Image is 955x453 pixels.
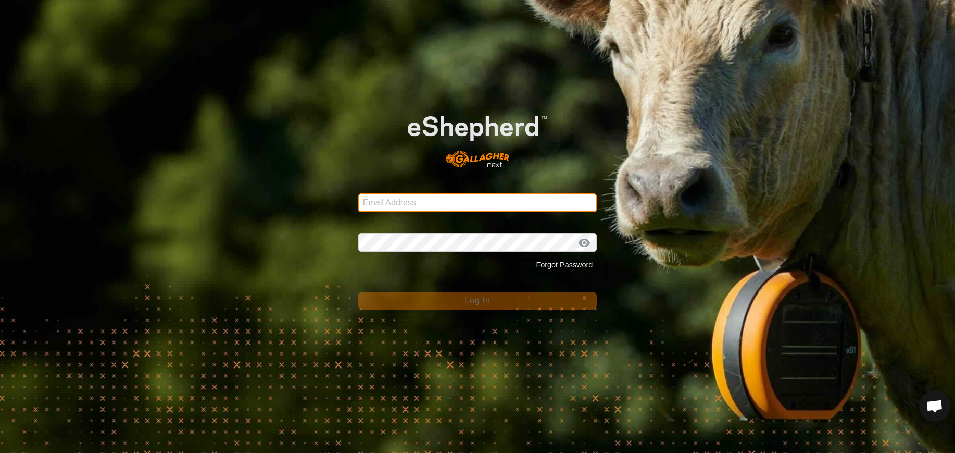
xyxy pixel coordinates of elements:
img: E-shepherd Logo [382,96,573,177]
span: Log In [464,296,490,305]
a: Forgot Password [536,261,593,269]
input: Email Address [358,193,597,212]
button: Log In [358,292,597,310]
a: Open chat [919,390,950,422]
